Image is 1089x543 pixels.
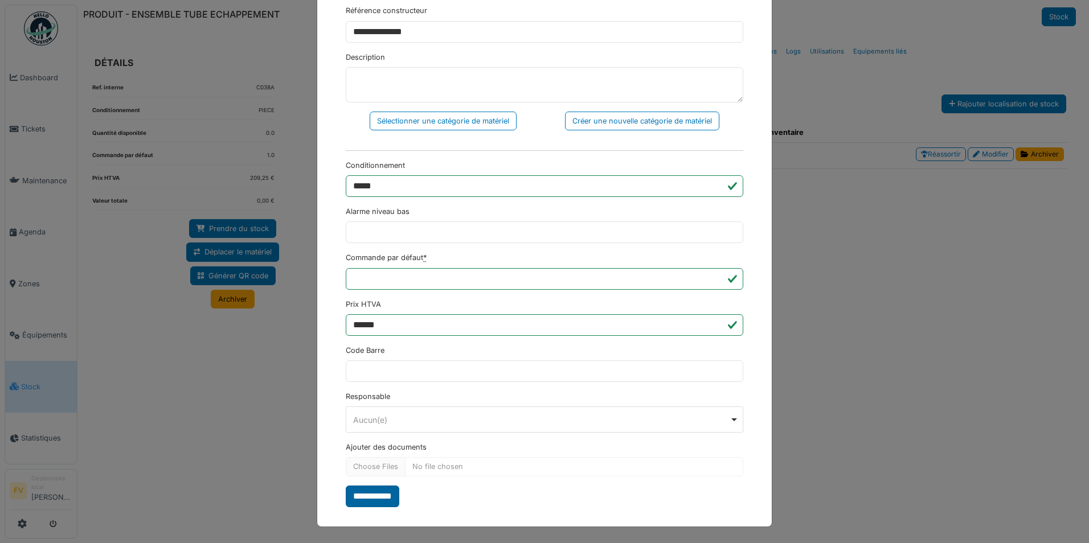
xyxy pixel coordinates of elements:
abbr: Requis [423,253,427,262]
label: Conditionnement [346,160,405,171]
label: Commande par défaut [346,252,427,263]
div: Créer une nouvelle catégorie de matériel [565,112,719,130]
label: Description [346,52,385,63]
div: Sélectionner une catégorie de matériel [370,112,517,130]
label: Prix HTVA [346,299,381,310]
label: Ajouter des documents [346,442,427,452]
label: Alarme niveau bas [346,206,410,217]
label: Référence constructeur [346,5,427,16]
label: Code Barre [346,345,384,356]
div: Aucun(e) [353,414,730,426]
label: Responsable [346,391,390,402]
